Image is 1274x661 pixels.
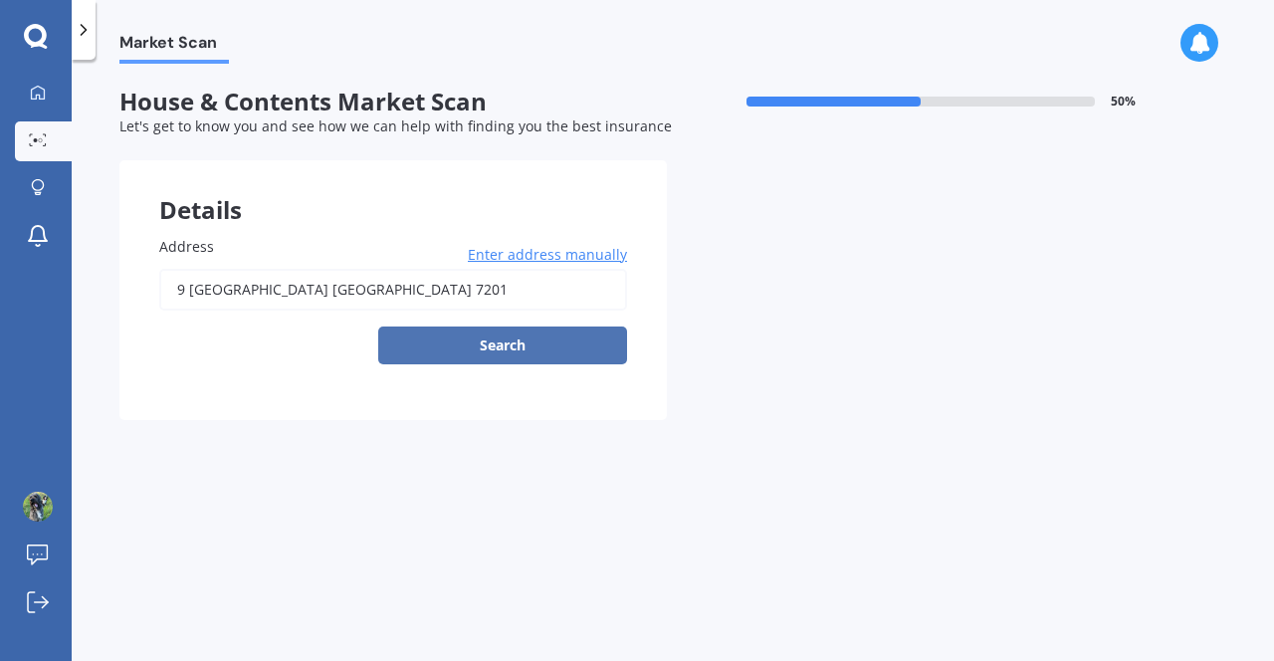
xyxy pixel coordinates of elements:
span: Address [159,237,214,256]
span: 50 % [1111,95,1136,109]
span: House & Contents Market Scan [119,88,667,116]
input: Enter address [159,269,627,311]
div: Details [119,160,667,220]
span: Enter address manually [468,245,627,265]
img: picture [23,492,53,522]
span: Market Scan [119,33,229,60]
button: Search [378,327,627,364]
span: Let's get to know you and see how we can help with finding you the best insurance [119,116,672,135]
